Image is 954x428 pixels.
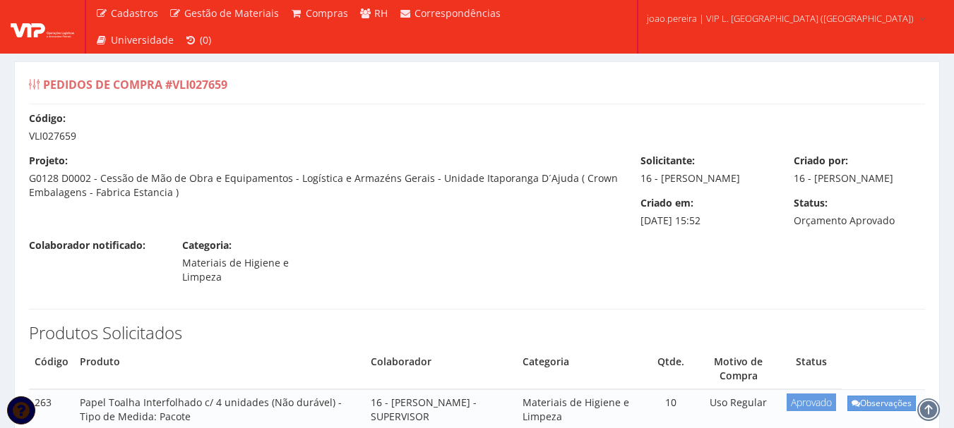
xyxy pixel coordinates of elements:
th: Status [781,349,842,389]
div: [DATE] 15:52 [630,196,783,228]
span: joao.pereira | VIP L. [GEOGRAPHIC_DATA] ([GEOGRAPHIC_DATA]) [647,11,914,25]
span: Pedidos de Compra #VLI027659 [43,77,227,92]
label: Projeto: [29,154,68,168]
a: (0) [179,27,217,54]
label: Criado em: [640,196,693,210]
th: Colaborador [365,349,517,389]
th: Quantidade [646,349,696,389]
a: Universidade [90,27,179,54]
div: 16 - [PERSON_NAME] [630,154,783,185]
div: VLI027659 [18,111,936,143]
h3: Produtos Solicitados [29,324,925,342]
label: Categoria: [182,238,232,252]
span: Compras [306,6,348,20]
span: Aprovado [787,393,836,411]
label: Código: [29,111,66,126]
span: Universidade [111,33,174,47]
span: Gestão de Materiais [184,6,279,20]
span: RH [374,6,388,20]
label: Colaborador notificado: [29,238,145,252]
div: Materiais de Higiene e Limpeza [172,238,325,284]
span: (0) [200,33,211,47]
th: Categoria do Produto [517,349,646,389]
th: Motivo de Compra [696,349,781,389]
div: G0128 D0002 - Cessão de Mão de Obra e Equipamentos - Logística e Armazéns Gerais - Unidade Itapor... [18,154,630,200]
label: Status: [794,196,828,210]
label: Solicitante: [640,154,695,168]
div: 16 - [PERSON_NAME] [783,154,936,185]
span: Cadastros [111,6,158,20]
th: Código [29,349,74,389]
th: Produto [74,349,365,389]
img: logo [11,16,74,37]
div: Orçamento Aprovado [783,196,936,228]
a: Observações [847,396,916,410]
label: Criado por: [794,154,848,168]
span: Correspondências [415,6,501,20]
